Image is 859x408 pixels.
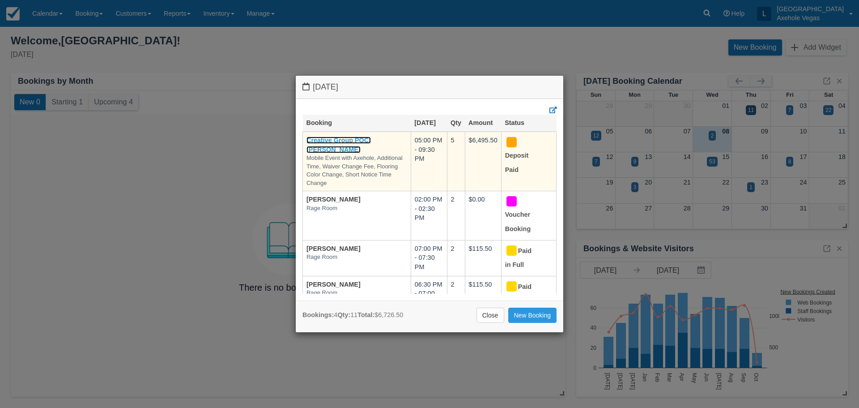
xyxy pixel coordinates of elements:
[505,195,545,236] div: Voucher Booking
[505,280,545,308] div: Paid in Full
[306,289,407,297] em: Rage Room
[447,132,465,191] td: 5
[306,137,371,153] a: Creative Group POC: [PERSON_NAME]
[505,136,545,177] div: Deposit Paid
[447,240,465,276] td: 2
[302,310,403,320] div: 4 11 $6,726.50
[465,132,501,191] td: $6,495.50
[508,308,557,323] a: New Booking
[465,276,501,312] td: $115.50
[302,82,557,92] h4: [DATE]
[411,132,447,191] td: 05:00 PM - 09:30 PM
[306,245,361,252] a: [PERSON_NAME]
[447,191,465,240] td: 2
[468,119,493,126] a: Amount
[505,119,524,126] a: Status
[306,196,361,203] a: [PERSON_NAME]
[414,119,436,126] a: [DATE]
[411,276,447,312] td: 06:30 PM - 07:00 PM
[465,240,501,276] td: $115.50
[505,244,545,272] div: Paid in Full
[306,119,332,126] a: Booking
[337,311,350,318] strong: Qty:
[451,119,461,126] a: Qty
[476,308,504,323] a: Close
[302,311,334,318] strong: Bookings:
[306,253,407,262] em: Rage Room
[447,276,465,312] td: 2
[411,191,447,240] td: 02:00 PM - 02:30 PM
[306,154,407,187] em: Mobile Event with Axehole, Additional Time, Waiver Change Fee, Flooring Color Change, Short Notic...
[306,281,361,288] a: [PERSON_NAME]
[411,240,447,276] td: 07:00 PM - 07:30 PM
[465,191,501,240] td: $0.00
[357,311,374,318] strong: Total:
[306,204,407,213] em: Rage Room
